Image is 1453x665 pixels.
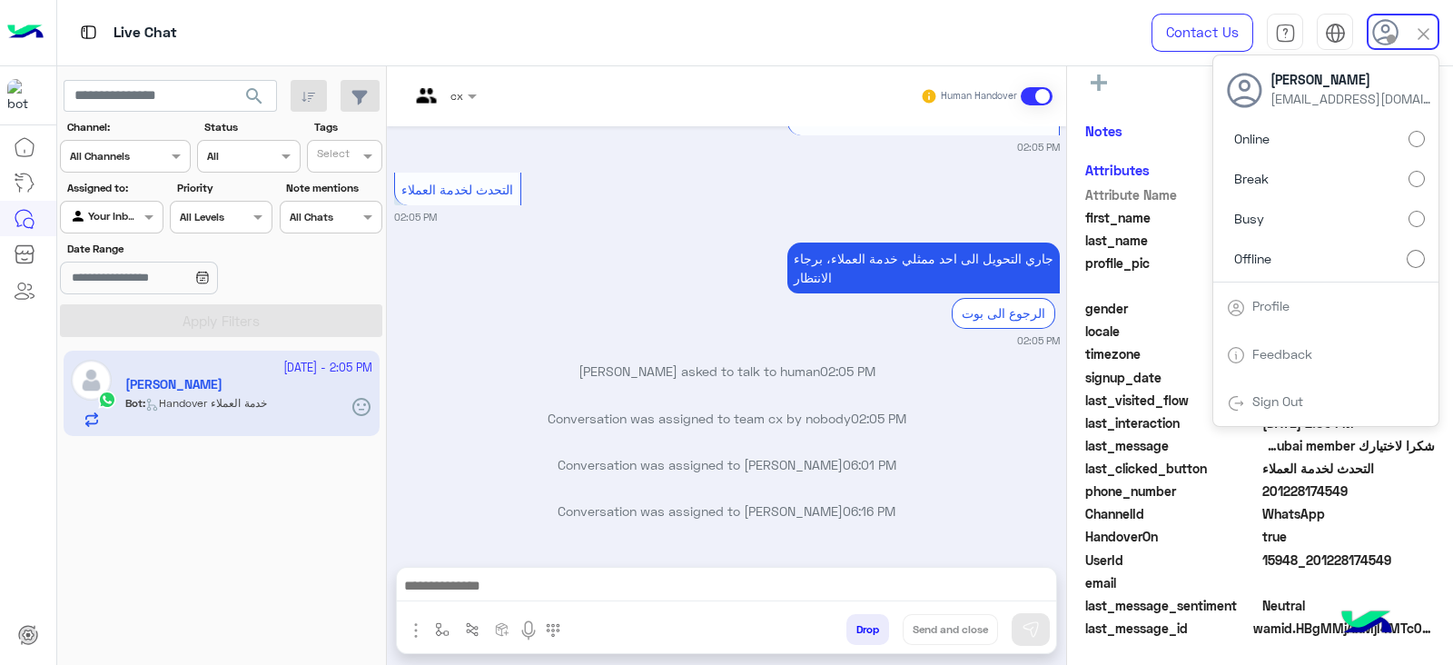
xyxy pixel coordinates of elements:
span: last_message_id [1085,619,1250,638]
button: Drop [846,614,889,645]
button: Apply Filters [60,304,382,337]
span: last_name [1085,231,1259,250]
img: send message [1022,620,1040,639]
small: 02:05 PM [1017,333,1060,348]
img: tab [1227,346,1245,364]
h6: Notes [1085,123,1122,139]
label: Assigned to: [67,180,161,196]
button: search [232,80,277,119]
span: [EMAIL_ADDRESS][DOMAIN_NAME] [1270,89,1434,108]
span: 02:05 PM [820,363,875,379]
img: tab [1275,23,1296,44]
span: التحدث لخدمة العملاء [1262,459,1436,478]
button: create order [488,614,518,644]
span: phone_number [1085,481,1259,501]
span: HandoverOn [1085,527,1259,546]
input: Busy [1409,211,1425,227]
span: Online [1234,129,1270,148]
span: 15948_201228174549 [1262,551,1436,570]
span: search [243,85,265,107]
label: Note mentions [286,180,380,196]
span: last_clicked_button [1085,459,1259,478]
span: locale [1085,322,1259,341]
button: Send and close [903,614,998,645]
span: 2 [1262,504,1436,523]
div: الرجوع الى بوت [952,298,1055,328]
button: select flow [428,614,458,644]
img: tab [1325,23,1346,44]
a: Sign Out [1252,393,1303,409]
p: Conversation was assigned to team cx by nobody [394,409,1060,428]
span: ChannelId [1085,504,1259,523]
img: hulul-logo.png [1335,592,1399,656]
p: Conversation was assigned to [PERSON_NAME] [394,455,1060,474]
label: Priority [177,180,271,196]
span: Break [1234,169,1269,188]
span: شكرا لاختيارك Dubai member, هدايا سبتمبر وصلت مع عروض عودة الدراسة حتى 500 ج مشتريات مجانية سارية... [1262,436,1436,455]
p: 25/9/2025, 2:05 PM [787,243,1060,293]
a: Contact Us [1152,14,1253,52]
img: tab [1227,394,1245,412]
img: Trigger scenario [465,622,479,637]
a: Feedback [1252,346,1312,362]
p: [PERSON_NAME] asked to talk to human [394,362,1060,381]
img: Logo [7,14,44,52]
img: select flow [435,622,450,637]
span: first_name [1085,208,1259,227]
img: close [1413,24,1434,45]
p: Live Chat [114,21,177,45]
span: UserId [1085,551,1259,570]
span: 06:01 PM [843,457,896,472]
img: make a call [546,623,560,638]
input: Online [1409,131,1425,147]
span: cx [450,89,463,103]
img: 1403182699927242 [7,79,40,112]
span: Offline [1234,249,1271,268]
span: true [1262,527,1436,546]
span: 06:16 PM [843,503,895,519]
span: 201228174549 [1262,481,1436,501]
span: [PERSON_NAME] [1270,70,1434,89]
span: null [1262,573,1436,592]
small: 02:05 PM [1017,140,1060,154]
label: Channel: [67,119,189,135]
span: timezone [1085,344,1259,363]
span: gender [1085,299,1259,318]
label: Status [204,119,298,135]
span: email [1085,573,1259,592]
small: Human Handover [941,89,1017,104]
img: tab [77,21,100,44]
a: tab [1267,14,1303,52]
span: last_message_sentiment [1085,596,1259,615]
span: last_visited_flow [1085,391,1259,410]
label: Date Range [67,241,271,257]
span: signup_date [1085,368,1259,387]
span: profile_pic [1085,253,1259,295]
h6: Attributes [1085,162,1150,178]
img: tab [1227,299,1245,317]
span: Busy [1234,209,1264,228]
span: 02:05 PM [851,411,906,426]
span: last_message [1085,436,1259,455]
input: Offline [1407,250,1425,268]
span: wamid.HBgMMjAxMjI4MTc0NTQ5FQIAEhggQUNEM0Q5ODhBM0VDQjdBNDZDMDE5M0I4Njk1RkEyMjYA [1253,619,1435,638]
span: 0 [1262,596,1436,615]
img: create order [495,622,509,637]
img: teams.png [410,88,443,118]
span: last_interaction [1085,413,1259,432]
div: Select [314,145,350,166]
small: 02:05 PM [394,210,437,224]
img: send voice note [518,620,539,641]
button: Trigger scenario [458,614,488,644]
span: Attribute Name [1085,185,1259,204]
p: Conversation was assigned to [PERSON_NAME] [394,501,1060,521]
input: Break [1409,171,1425,187]
label: Tags [314,119,381,135]
span: التحدث لخدمة العملاء [401,182,513,197]
img: send attachment [405,620,427,641]
a: Profile [1252,298,1290,313]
